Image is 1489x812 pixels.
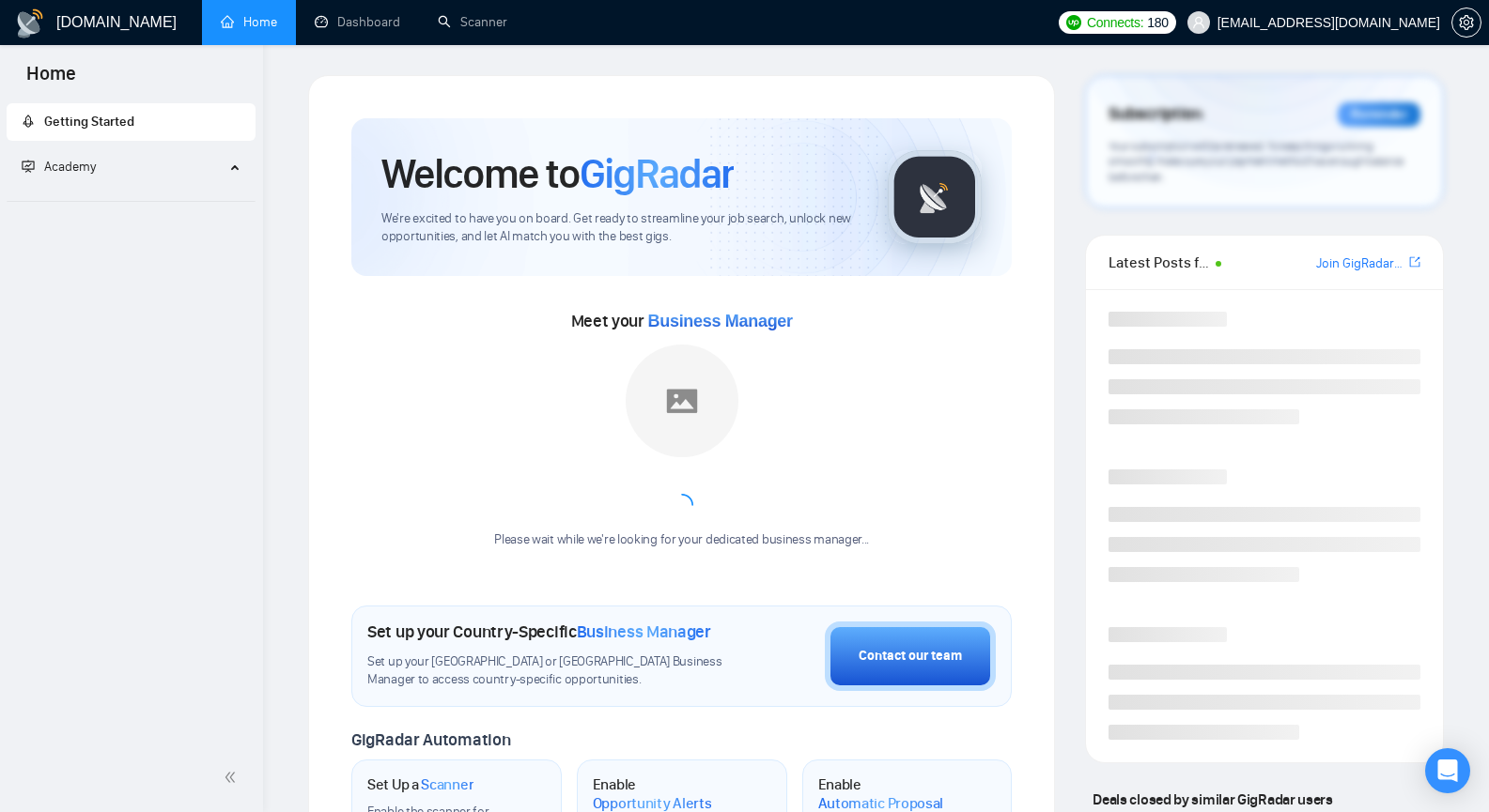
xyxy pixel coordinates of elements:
[381,210,858,246] span: We're excited to have you on board. Get ready to streamline your job search, unlock new opportuni...
[224,768,242,787] span: double-left
[1109,251,1210,274] span: Latest Posts from the GigRadar Community
[577,621,711,642] span: Business Manager
[626,345,738,457] img: placeholder.png
[888,150,982,244] img: gigradar-logo.png
[1409,254,1420,269] span: export
[421,775,473,794] span: Scanner
[580,148,734,199] span: GigRadar
[438,14,507,30] a: searchScanner
[825,621,996,691] button: Contact our team
[351,729,510,750] span: GigRadar Automation
[22,115,35,128] span: rocket
[7,103,256,141] li: Getting Started
[667,491,697,521] span: loading
[1147,12,1168,33] span: 180
[1192,16,1205,29] span: user
[11,60,91,100] span: Home
[648,312,793,330] span: Business Manager
[15,8,45,38] img: logo
[367,621,711,642] h1: Set up your Country-Specific
[367,653,731,689] span: Set up your [GEOGRAPHIC_DATA] or [GEOGRAPHIC_DATA] Business Manager to access country-specific op...
[7,193,256,206] li: Academy Homepage
[571,311,793,331] span: Meet your
[1425,748,1470,793] div: Open Intercom Messenger
[22,159,96,175] span: Academy
[381,148,734,199] h1: Welcome to
[1451,8,1481,38] button: setting
[367,775,473,794] h1: Set Up a
[1409,253,1420,271] a: export
[22,160,35,173] span: fund-projection-screen
[593,775,726,812] h1: Enable
[1109,99,1202,130] span: Subscription
[1452,15,1481,30] span: setting
[315,14,400,30] a: dashboardDashboard
[1316,253,1405,274] a: Join GigRadar Slack Community
[1451,15,1481,30] a: setting
[1066,15,1081,30] img: upwork-logo.png
[483,531,880,549] div: Please wait while we're looking for your dedicated business manager...
[44,114,134,130] span: Getting Started
[859,646,962,666] div: Contact our team
[1087,12,1143,33] span: Connects:
[44,159,96,175] span: Academy
[1109,139,1404,184] span: Your subscription will be renewed. To keep things running smoothly, make sure your payment method...
[1338,102,1420,127] div: Reminder
[221,14,277,30] a: homeHome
